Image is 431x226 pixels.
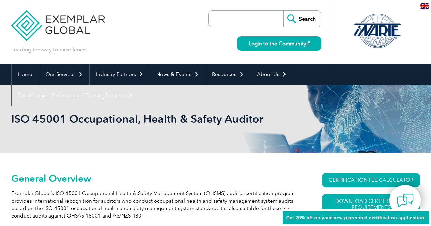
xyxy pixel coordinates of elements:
a: Home [12,64,39,85]
a: Login to the Community [237,36,321,51]
p: Exemplar Global’s ISO 45001 Occupational Health & Safety Management System (OHSMS) auditor certif... [11,190,297,220]
a: Our Services [39,64,89,85]
a: News & Events [150,64,205,85]
h1: ISO 45001 Occupational, Health & Safety Auditor [11,112,273,125]
input: Search [283,11,321,27]
a: CERTIFICATION FEE CALCULATOR [322,173,420,187]
a: Find Certified Professional / Training Provider [12,85,139,106]
a: Download Certification Requirements [322,194,420,214]
img: en [420,3,429,9]
h2: General Overview [11,173,297,184]
a: Industry Partners [90,64,150,85]
a: Resources [205,64,250,85]
a: About Us [250,64,293,85]
p: Leading the way to excellence [11,46,86,53]
span: Get 20% off on your new personnel certification application! [286,215,426,220]
img: contact-chat.png [397,192,414,209]
img: open_square.png [306,41,310,45]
